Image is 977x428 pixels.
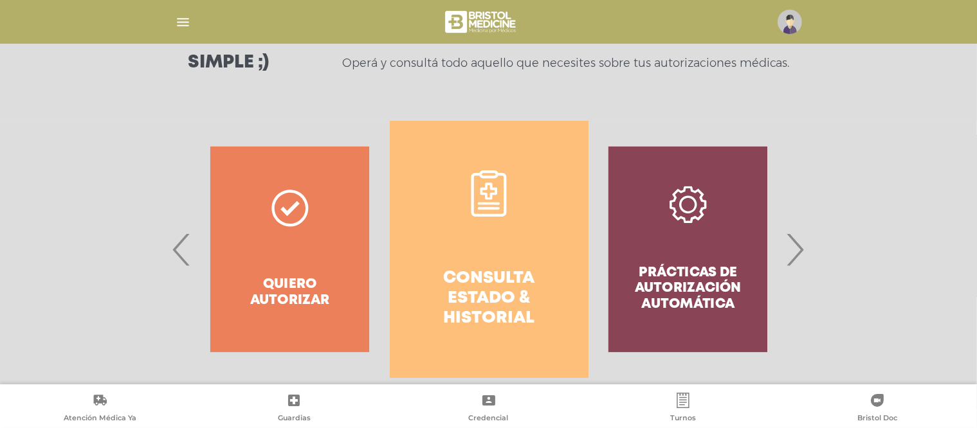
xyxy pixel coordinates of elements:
[3,393,197,425] a: Atención Médica Ya
[170,215,195,284] span: Previous
[391,393,585,425] a: Credencial
[443,6,520,37] img: bristol-medicine-blanco.png
[778,10,802,34] img: profile-placeholder.svg
[586,393,780,425] a: Turnos
[783,215,808,284] span: Next
[780,393,974,425] a: Bristol Doc
[413,269,565,329] h4: Consulta estado & historial
[469,413,509,425] span: Credencial
[857,413,897,425] span: Bristol Doc
[390,121,589,378] a: Consulta estado & historial
[175,14,191,30] img: Cober_menu-lines-white.svg
[670,413,696,425] span: Turnos
[278,413,311,425] span: Guardias
[197,393,391,425] a: Guardias
[342,55,789,71] p: Operá y consultá todo aquello que necesites sobre tus autorizaciones médicas.
[188,54,269,72] h3: Simple ;)
[64,413,136,425] span: Atención Médica Ya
